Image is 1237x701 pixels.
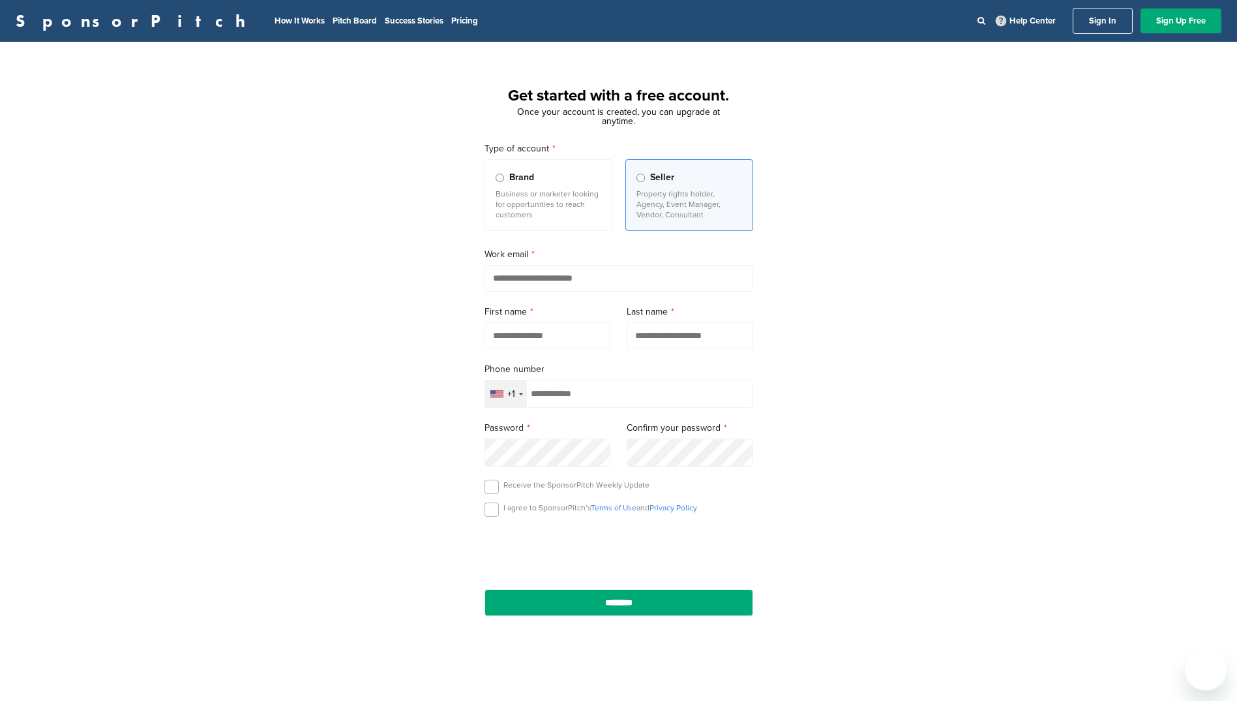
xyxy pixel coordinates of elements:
a: Pricing [451,16,478,26]
label: Confirm your password [627,421,753,435]
label: Work email [484,247,753,262]
a: SponsorPitch [16,12,254,29]
iframe: Button to launch messaging window [1185,649,1227,691]
input: Seller Property rights holder, Agency, Event Manager, Vendor, Consultant [636,174,645,182]
input: Brand Business or marketer looking for opportunities to reach customers [496,174,504,182]
label: Type of account [484,142,753,156]
p: Business or marketer looking for opportunities to reach customers [496,189,601,220]
div: Selected country [485,381,527,407]
p: I agree to SponsorPitch’s and [503,503,697,513]
a: Sign Up Free [1140,8,1221,33]
label: Phone number [484,362,753,377]
a: Sign In [1073,8,1133,34]
label: Password [484,421,611,435]
p: Receive the SponsorPitch Weekly Update [503,480,649,490]
a: Privacy Policy [649,503,697,512]
a: Terms of Use [591,503,636,512]
label: First name [484,305,611,319]
div: +1 [507,390,515,399]
a: Help Center [993,13,1058,29]
p: Property rights holder, Agency, Event Manager, Vendor, Consultant [636,189,742,220]
span: Brand [509,170,534,185]
h1: Get started with a free account. [469,84,769,108]
label: Last name [627,305,753,319]
iframe: reCAPTCHA [544,532,693,570]
span: Seller [650,170,674,185]
a: How It Works [275,16,325,26]
span: Once your account is created, you can upgrade at anytime. [517,106,720,127]
a: Success Stories [385,16,443,26]
a: Pitch Board [333,16,377,26]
